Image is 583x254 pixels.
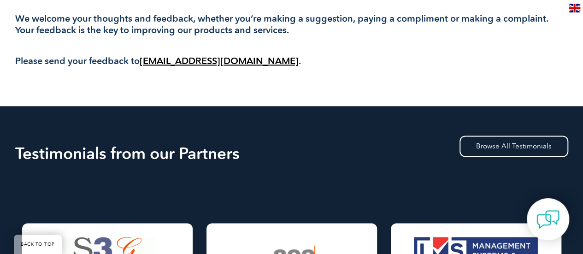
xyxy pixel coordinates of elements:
a: BACK TO TOP [14,235,62,254]
img: en [569,4,580,12]
h3: Please send your feedback to . [15,55,568,67]
h3: We welcome your thoughts and feedback, whether you’re making a suggestion, paying a compliment or... [15,13,568,36]
a: [EMAIL_ADDRESS][DOMAIN_NAME] [140,55,299,66]
img: contact-chat.png [536,208,559,231]
h2: Testimonials from our Partners [15,146,568,161]
a: Browse All Testimonials [459,136,568,157]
